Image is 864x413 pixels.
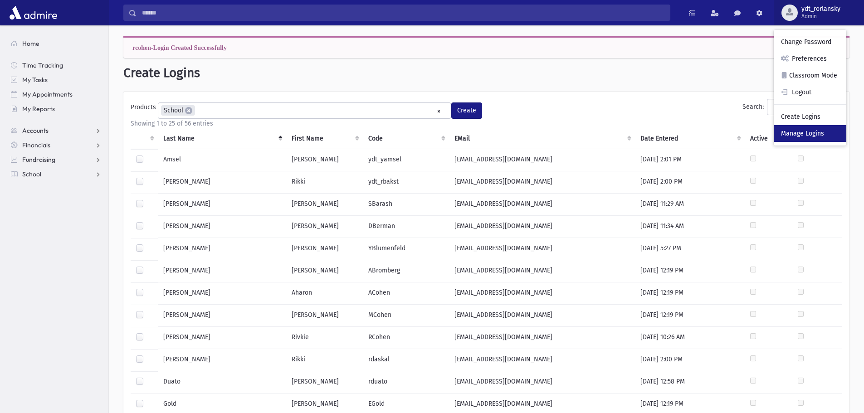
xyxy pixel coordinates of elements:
[449,216,635,238] td: [EMAIL_ADDRESS][DOMAIN_NAME]
[449,371,635,394] td: [EMAIL_ADDRESS][DOMAIN_NAME]
[363,260,449,282] td: ABromberg
[131,128,158,149] th: : activate to sort column ascending
[131,119,842,128] div: Showing 1 to 25 of 56 entries
[286,238,363,260] td: [PERSON_NAME]
[451,102,482,119] button: Create
[4,36,108,51] a: Home
[635,305,745,327] td: [DATE] 12:19 PM
[286,216,363,238] td: [PERSON_NAME]
[449,194,635,216] td: [EMAIL_ADDRESS][DOMAIN_NAME]
[286,371,363,394] td: [PERSON_NAME]
[286,194,363,216] td: [PERSON_NAME]
[4,87,108,102] a: My Appointments
[158,216,286,238] td: [PERSON_NAME]
[22,141,50,149] span: Financials
[363,349,449,371] td: rdaskal
[635,216,745,238] td: [DATE] 11:34 AM
[449,349,635,371] td: [EMAIL_ADDRESS][DOMAIN_NAME]
[635,194,745,216] td: [DATE] 11:29 AM
[123,65,849,81] h1: Create Logins
[363,128,449,149] th: Code : activate to sort column ascending
[4,167,108,181] a: School
[774,34,846,50] a: Change Password
[635,171,745,194] td: [DATE] 2:00 PM
[635,260,745,282] td: [DATE] 12:19 PM
[132,44,227,51] span: rcohen-Login Created Successfully
[363,327,449,349] td: RCohen
[4,102,108,116] a: My Reports
[158,149,286,171] td: Amsel
[161,105,195,116] li: School
[801,5,840,13] span: ydt_rorlansky
[774,125,846,142] a: Manage Logins
[22,155,55,164] span: Fundraising
[635,371,745,394] td: [DATE] 12:58 PM
[635,128,745,149] th: Date Entered : activate to sort column ascending
[286,128,363,149] th: First Name : activate to sort column ascending
[4,138,108,152] a: Financials
[363,171,449,194] td: ydt_rbakst
[449,128,635,149] th: EMail : activate to sort column ascending
[158,238,286,260] td: [PERSON_NAME]
[22,170,41,178] span: School
[449,149,635,171] td: [EMAIL_ADDRESS][DOMAIN_NAME]
[774,84,846,101] a: Logout
[635,238,745,260] td: [DATE] 5:27 PM
[449,327,635,349] td: [EMAIL_ADDRESS][DOMAIN_NAME]
[742,99,842,115] label: Search:
[4,152,108,167] a: Fundraising
[767,99,842,115] input: Search:
[635,327,745,349] td: [DATE] 10:26 AM
[286,260,363,282] td: [PERSON_NAME]
[158,349,286,371] td: [PERSON_NAME]
[801,13,840,20] span: Admin
[286,305,363,327] td: [PERSON_NAME]
[4,123,108,138] a: Accounts
[363,238,449,260] td: YBlumenfeld
[774,67,846,84] a: Classroom Mode
[7,4,59,22] img: AdmirePro
[745,128,792,149] th: Active : activate to sort column ascending
[22,61,63,69] span: Time Tracking
[22,105,55,113] span: My Reports
[158,260,286,282] td: [PERSON_NAME]
[286,349,363,371] td: Rikki
[635,282,745,305] td: [DATE] 12:19 PM
[449,305,635,327] td: [EMAIL_ADDRESS][DOMAIN_NAME]
[449,238,635,260] td: [EMAIL_ADDRESS][DOMAIN_NAME]
[185,107,192,114] span: ×
[363,371,449,394] td: rduato
[363,305,449,327] td: MCohen
[158,128,286,149] th: Last Name : activate to sort column descending
[22,39,39,48] span: Home
[363,149,449,171] td: ydt_yamsel
[158,194,286,216] td: [PERSON_NAME]
[22,90,73,98] span: My Appointments
[137,5,670,21] input: Search
[635,349,745,371] td: [DATE] 2:00 PM
[363,216,449,238] td: DBerman
[158,327,286,349] td: [PERSON_NAME]
[22,76,48,84] span: My Tasks
[437,106,441,117] span: Remove all items
[158,305,286,327] td: [PERSON_NAME]
[131,102,158,115] label: Products
[22,126,49,135] span: Accounts
[774,108,846,125] a: Create Logins
[635,149,745,171] td: [DATE] 2:01 PM
[363,282,449,305] td: ACohen
[158,282,286,305] td: [PERSON_NAME]
[286,327,363,349] td: Rivkie
[286,149,363,171] td: [PERSON_NAME]
[158,371,286,394] td: Duato
[449,282,635,305] td: [EMAIL_ADDRESS][DOMAIN_NAME]
[286,171,363,194] td: Rikki
[4,58,108,73] a: Time Tracking
[4,73,108,87] a: My Tasks
[774,50,846,67] a: Preferences
[449,260,635,282] td: [EMAIL_ADDRESS][DOMAIN_NAME]
[363,194,449,216] td: SBarash
[449,171,635,194] td: [EMAIL_ADDRESS][DOMAIN_NAME]
[158,171,286,194] td: [PERSON_NAME]
[286,282,363,305] td: Aharon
